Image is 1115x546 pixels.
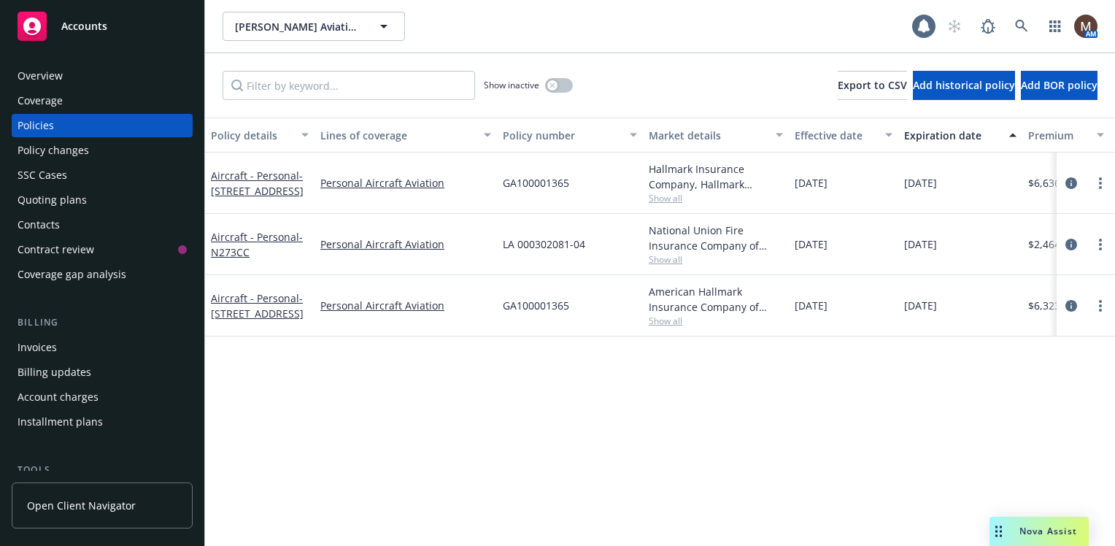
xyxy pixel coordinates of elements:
[18,164,67,187] div: SSC Cases
[12,213,193,237] a: Contacts
[12,89,193,112] a: Coverage
[223,12,405,41] button: [PERSON_NAME] Aviation, LLC (Personal)
[484,79,539,91] span: Show inactive
[61,20,107,32] span: Accounts
[211,230,303,259] span: - N273CC
[211,291,304,320] span: - [STREET_ADDRESS]
[904,128,1000,143] div: Expiration date
[18,213,60,237] div: Contacts
[315,118,497,153] button: Lines of coverage
[12,6,193,47] a: Accounts
[1062,174,1080,192] a: circleInformation
[12,336,193,359] a: Invoices
[649,161,783,192] div: Hallmark Insurance Company, Hallmark Insurance Group
[795,175,827,191] span: [DATE]
[18,263,126,286] div: Coverage gap analysis
[320,128,475,143] div: Lines of coverage
[1021,71,1097,100] button: Add BOR policy
[18,336,57,359] div: Invoices
[503,298,569,313] span: GA100001365
[795,128,876,143] div: Effective date
[1092,174,1109,192] a: more
[649,284,783,315] div: American Hallmark Insurance Company of [US_STATE], Hallmark Insurance Group
[649,253,783,266] span: Show all
[904,175,937,191] span: [DATE]
[12,385,193,409] a: Account charges
[913,71,1015,100] button: Add historical policy
[649,128,767,143] div: Market details
[1022,118,1110,153] button: Premium
[1062,236,1080,253] a: circleInformation
[223,71,475,100] input: Filter by keyword...
[211,169,304,198] a: Aircraft - Personal
[12,263,193,286] a: Coverage gap analysis
[12,410,193,434] a: Installment plans
[1028,175,1075,191] span: $6,636.00
[18,139,89,162] div: Policy changes
[12,238,193,261] a: Contract review
[904,237,937,252] span: [DATE]
[12,164,193,187] a: SSC Cases
[320,298,491,313] a: Personal Aircraft Aviation
[989,517,1008,546] div: Drag to move
[649,223,783,253] div: National Union Fire Insurance Company of [GEOGRAPHIC_DATA], [GEOGRAPHIC_DATA], AIG
[1007,12,1036,41] a: Search
[1021,78,1097,92] span: Add BOR policy
[973,12,1003,41] a: Report a Bug
[503,237,585,252] span: LA 000302081-04
[649,315,783,327] span: Show all
[649,192,783,204] span: Show all
[643,118,789,153] button: Market details
[1041,12,1070,41] a: Switch app
[838,71,907,100] button: Export to CSV
[18,385,99,409] div: Account charges
[1028,237,1075,252] span: $2,464.00
[211,291,304,320] a: Aircraft - Personal
[1074,15,1097,38] img: photo
[12,188,193,212] a: Quoting plans
[1062,297,1080,315] a: circleInformation
[18,410,103,434] div: Installment plans
[898,118,1022,153] button: Expiration date
[18,188,87,212] div: Quoting plans
[18,114,54,137] div: Policies
[12,114,193,137] a: Policies
[27,498,136,513] span: Open Client Navigator
[235,19,361,34] span: [PERSON_NAME] Aviation, LLC (Personal)
[1019,525,1077,537] span: Nova Assist
[18,64,63,88] div: Overview
[211,128,293,143] div: Policy details
[12,64,193,88] a: Overview
[795,237,827,252] span: [DATE]
[205,118,315,153] button: Policy details
[913,78,1015,92] span: Add historical policy
[12,463,193,477] div: Tools
[211,230,303,259] a: Aircraft - Personal
[12,361,193,384] a: Billing updates
[503,128,621,143] div: Policy number
[12,139,193,162] a: Policy changes
[1092,297,1109,315] a: more
[211,169,304,198] span: - [STREET_ADDRESS]
[838,78,907,92] span: Export to CSV
[18,238,94,261] div: Contract review
[18,89,63,112] div: Coverage
[320,237,491,252] a: Personal Aircraft Aviation
[12,315,193,330] div: Billing
[989,517,1089,546] button: Nova Assist
[320,175,491,191] a: Personal Aircraft Aviation
[904,298,937,313] span: [DATE]
[1092,236,1109,253] a: more
[1028,128,1088,143] div: Premium
[503,175,569,191] span: GA100001365
[1028,298,1075,313] span: $6,323.00
[789,118,898,153] button: Effective date
[497,118,643,153] button: Policy number
[18,361,91,384] div: Billing updates
[940,12,969,41] a: Start snowing
[795,298,827,313] span: [DATE]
